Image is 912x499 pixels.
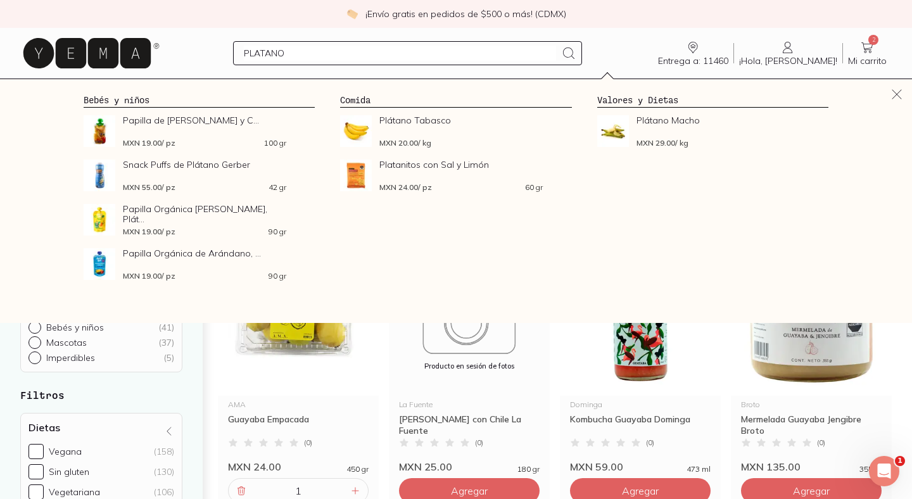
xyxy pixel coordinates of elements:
a: 2Mi carrito [843,40,892,66]
span: 90 gr [269,272,286,280]
a: Mermelada de Guayaba con Jengibre BrotóBrotoMermelada Guayaba Jengibre Broto(0)MXN 135.00355 gr [731,240,892,473]
div: ( 37 ) [158,337,174,348]
span: MXN 25.00 [399,460,452,473]
span: 355 gr [859,465,882,473]
div: Dominga [570,401,711,408]
iframe: Intercom live chat [869,456,899,486]
input: Vegana(158) [28,444,44,459]
span: Agregar [622,484,659,497]
div: AMA [228,401,369,408]
img: Plátano Tabasco [340,115,372,147]
span: MXN 24.00 [228,460,281,473]
a: Plátano MachoPlátano MachoMXN 29.00/ kg [597,115,828,147]
span: Papilla Orgánica [PERSON_NAME], Plát... [123,204,286,224]
span: MXN 19.00 / pz [123,139,175,147]
a: Los Imperdibles ⚡️ [282,79,402,104]
span: MXN 20.00 / kg [379,139,431,147]
img: Platanitos con Sal y Limón [340,160,372,191]
span: Platanitos con Sal y Limón [379,160,543,170]
img: Papilla Orgánica de Pera, Plátano y Mango 100% Natural Smiley Kids [84,204,115,236]
div: ( 41 ) [158,322,174,333]
div: Kombucha Guayaba Dominga [570,414,711,436]
a: Entrega a: 11460 [653,40,733,66]
input: Busca los mejores productos [244,46,555,61]
span: 2 [868,35,878,45]
input: Sin gluten(130) [28,464,44,479]
span: Entrega a: 11460 [658,55,728,66]
span: MXN 19.00 / pz [123,228,175,236]
a: Papilla Orgánica de Pera, Plátano y Mango 100% Natural Smiley KidsPapilla Orgánica [PERSON_NAME],... [84,204,315,236]
span: Producto en sesión de fotos [389,362,550,370]
span: 473 ml [687,465,711,473]
img: check [346,8,358,20]
span: ( 0 ) [304,439,312,446]
span: Papilla de [PERSON_NAME] y C... [123,115,286,125]
span: MXN 135.00 [741,460,801,473]
a: Papilla de Manzana Plátano y Calabaza Mongui OrgánicaPapilla de [PERSON_NAME] y C...MXN 19.00/ pz... [84,115,315,147]
strong: Filtros [20,389,65,401]
p: Imperdibles [46,352,95,363]
a: Plátano TabascoPlátano TabascoMXN 20.00/ kg [340,115,571,147]
span: Papilla Orgánica de Arándano, ... [123,248,286,258]
a: pasillo-todos-link [48,79,129,104]
div: (130) [154,466,174,477]
a: Icono de cámaraProducto en sesión de fotosLa Fuente[PERSON_NAME] con Chile La Fuente(0)MXN 25.001... [389,240,550,473]
a: Valores y Dietas [597,94,678,105]
span: MXN 55.00 / pz [123,184,175,191]
div: Sin gluten [49,466,89,477]
span: 180 gr [517,465,540,473]
div: (158) [154,446,174,457]
span: 60 gr [525,184,543,191]
span: ( 0 ) [475,439,483,446]
img: Papilla de Manzana Plátano y Calabaza Mongui Orgánica [84,115,115,147]
a: Bebés y niños [84,94,149,105]
span: Mi carrito [848,55,887,66]
span: MXN 59.00 [570,460,623,473]
div: Vegana [49,446,82,457]
img: Snack Puffs de Plátano Gerber [84,160,115,191]
a: Sucursales 📍 [170,79,257,104]
a: Platanitos con Sal y LimónPlatanitos con Sal y LimónMXN 24.00/ pz60 gr [340,160,571,191]
span: MXN 29.00 / kg [636,139,688,147]
h4: Dietas [28,421,60,434]
a: Kombucha Guayaba DomingaDomingaKombucha Guayaba Dominga(0)MXN 59.00473 ml [560,240,721,473]
p: Mascotas [46,337,87,348]
span: Snack Puffs de Plátano Gerber [123,160,286,170]
span: 450 gr [346,465,369,473]
span: Agregar [451,484,488,497]
div: Broto [741,401,882,408]
img: Plátano Macho [597,115,629,147]
a: Papilla Orgánica de Arándano, Plátano y Manzana 100% Natural Smiley KidsPapilla Orgánica de Aránd... [84,248,315,280]
a: Comida [340,94,370,105]
div: ( 5 ) [163,352,174,363]
span: ( 0 ) [817,439,825,446]
a: GuayabaAMAGuayaba Empacada(0)MXN 24.00450 gr [218,240,379,473]
span: 100 gr [264,139,286,147]
div: Mermelada Guayaba Jengibre Broto [741,414,882,436]
span: 42 gr [269,184,286,191]
p: ¡Envío gratis en pedidos de $500 o más! (CDMX) [365,8,566,20]
span: Agregar [793,484,830,497]
img: Papilla Orgánica de Arándano, Plátano y Manzana 100% Natural Smiley Kids [84,248,115,280]
span: Plátano Macho [636,115,800,125]
div: Vegetariana [49,486,100,498]
p: Bebés y niños [46,322,104,333]
span: MXN 19.00 / pz [123,272,175,280]
span: Plátano Tabasco [379,115,543,125]
a: ¡Hola, [PERSON_NAME]! [734,40,842,66]
span: ¡Hola, [PERSON_NAME]! [739,55,837,66]
span: MXN 24.00 / pz [379,184,432,191]
span: 1 [895,456,905,466]
div: (106) [154,486,174,498]
div: La Fuente [399,401,540,408]
a: Los estrenos ✨ [427,79,527,104]
a: Snack Puffs de Plátano GerberSnack Puffs de Plátano GerberMXN 55.00/ pz42 gr [84,160,315,191]
div: Guayaba Empacada [228,414,369,436]
span: 90 gr [269,228,286,236]
span: ( 0 ) [646,439,654,446]
div: [PERSON_NAME] con Chile La Fuente [399,414,540,436]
